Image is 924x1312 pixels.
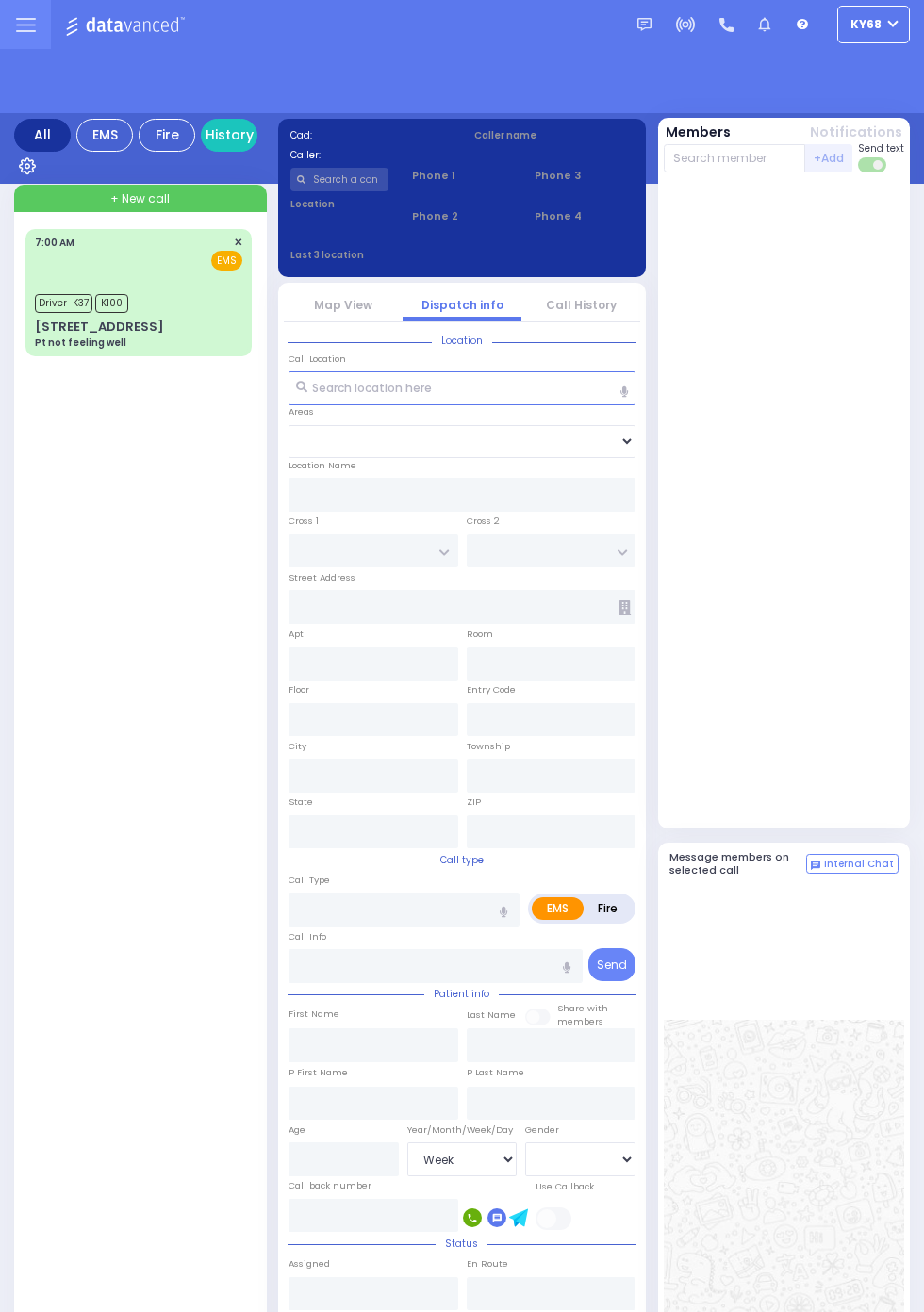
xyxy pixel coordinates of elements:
h5: Message members on selected call [669,851,807,876]
label: ZIP [467,795,481,809]
input: Search location here [289,371,635,405]
button: Notifications [810,123,902,142]
img: message.svg [637,18,652,32]
span: Other building occupants [619,600,631,615]
span: Patient info [424,987,499,1001]
span: Phone 2 [412,208,511,224]
a: Call History [546,297,617,313]
label: Areas [289,405,314,418]
button: Members [666,123,731,142]
span: Phone 4 [535,208,634,224]
span: Location [432,334,492,348]
input: Search member [664,144,806,172]
label: Floor [289,683,309,697]
div: Fire [139,119,195,152]
label: Call back number [289,1179,371,1192]
span: Call type [431,853,493,867]
label: Last 3 location [290,248,463,262]
input: Search a contact [290,168,389,191]
label: Assigned [289,1257,330,1271]
label: Location Name [289,459,356,472]
label: P Last Name [467,1066,524,1079]
div: All [14,119,71,152]
span: members [557,1015,603,1027]
span: 7:00 AM [35,236,74,250]
button: Internal Chat [806,854,899,875]
label: Caller: [290,148,451,162]
div: Pt not feeling well [35,336,126,350]
label: State [289,795,313,809]
label: Last Name [467,1009,516,1022]
label: Fire [583,897,633,920]
button: Send [588,948,635,981]
button: ky68 [837,6,910,43]
label: Call Location [289,353,346,366]
div: [STREET_ADDRESS] [35,318,164,336]
span: Status [436,1237,487,1251]
span: K100 [95,294,128,313]
div: EMS [76,119,133,152]
label: First Name [289,1008,339,1021]
span: Phone 3 [535,168,634,184]
label: Call Type [289,874,330,887]
label: Location [290,197,389,211]
label: Use Callback [536,1180,594,1193]
label: Gender [525,1123,559,1137]
a: Dispatch info [421,297,503,313]
label: Room [467,628,493,641]
img: comment-alt.png [811,861,820,870]
label: Street Address [289,571,355,584]
span: Driver-K37 [35,294,92,313]
label: Cad: [290,128,451,142]
span: ✕ [234,235,242,251]
span: EMS [211,251,242,271]
label: Entry Code [467,683,516,697]
label: Apt [289,628,304,641]
span: Phone 1 [412,168,511,184]
label: Turn off text [858,156,888,174]
label: City [289,740,306,753]
label: Cross 2 [467,515,500,528]
span: + New call [110,190,170,207]
span: Internal Chat [824,858,894,871]
label: Caller name [474,128,635,142]
a: Map View [314,297,372,313]
label: Age [289,1123,305,1137]
label: En Route [467,1257,508,1271]
span: ky68 [850,16,882,33]
label: P First Name [289,1066,348,1079]
label: Township [467,740,510,753]
div: Year/Month/Week/Day [407,1123,518,1137]
img: Logo [65,13,190,37]
small: Share with [557,1002,608,1014]
label: EMS [532,897,584,920]
span: Send text [858,141,904,156]
label: Cross 1 [289,515,319,528]
label: Call Info [289,930,326,943]
a: History [201,119,257,152]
